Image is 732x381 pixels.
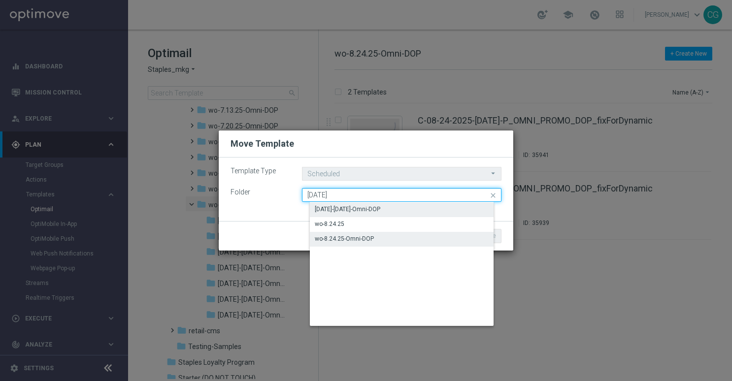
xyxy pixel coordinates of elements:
div: Press SPACE to deselect this row. [310,232,510,247]
h2: Move Template [231,138,294,150]
input: Quick find [302,188,501,202]
i: close [489,189,499,202]
div: wo-8.24.25-Omni-DOP [315,234,374,243]
div: Press SPACE to select this row. [310,217,510,232]
label: Folder [223,188,295,196]
label: Template Type [223,167,295,175]
i: arrow_drop_down [489,167,499,180]
div: Press SPACE to select this row. [310,202,510,217]
div: wo-8.24.25 [315,220,344,228]
div: [DATE]-[DATE]-Omni-DOP [315,205,380,214]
